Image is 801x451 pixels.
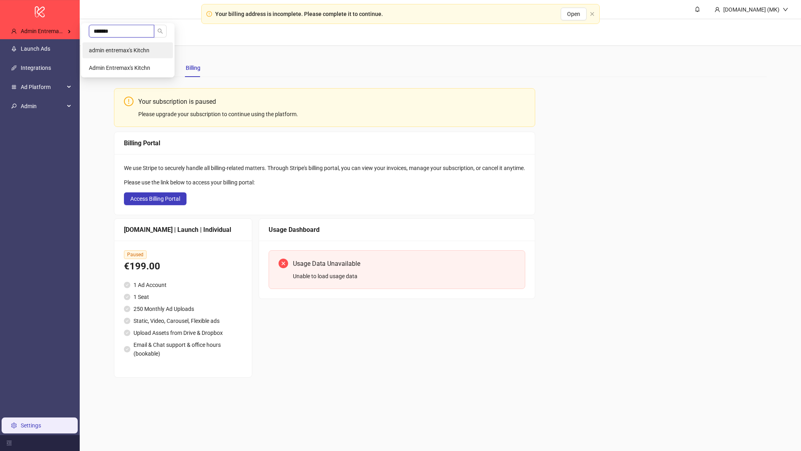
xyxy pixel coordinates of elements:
[124,328,242,337] li: Upload Assets from Drive & Dropbox
[124,293,242,301] li: 1 Seat
[124,305,242,313] li: 250 Monthly Ad Uploads
[124,340,242,358] li: Email & Chat support & office hours (bookable)
[89,47,149,53] span: admin entremax's Kitchn
[269,225,525,235] div: Usage Dashboard
[124,250,147,259] span: Paused
[124,164,525,172] div: We use Stripe to securely handle all billing-related matters. Through Stripe's billing portal, yo...
[124,346,130,352] span: check-circle
[6,440,12,446] span: menu-fold
[11,103,17,109] span: key
[124,97,133,106] span: exclamation-circle
[186,63,200,72] div: Billing
[124,192,187,205] button: Access Billing Portal
[561,8,587,20] button: Open
[715,7,720,12] span: user
[567,11,580,17] span: Open
[124,138,525,148] div: Billing Portal
[21,28,82,34] span: Admin Entremax's Kitchn
[138,97,525,107] div: Your subscription is paused
[590,12,595,17] button: close
[138,110,525,119] div: Please upgrade your subscription to continue using the platform.
[124,178,525,187] div: Please use the link below to access your billing portal:
[11,84,17,90] span: number
[21,98,65,114] span: Admin
[89,65,150,71] span: Admin Entremax's Kitchn
[124,282,130,288] span: check-circle
[21,65,51,71] a: Integrations
[124,294,130,300] span: check-circle
[130,196,180,202] span: Access Billing Portal
[124,306,130,312] span: check-circle
[124,281,242,289] li: 1 Ad Account
[124,316,242,325] li: Static, Video, Carousel, Flexible ads
[11,28,17,34] span: user
[720,5,783,14] div: [DOMAIN_NAME] (MK)
[21,422,41,429] a: Settings
[695,6,700,12] span: bell
[124,318,130,324] span: check-circle
[293,272,515,281] div: Unable to load usage data
[124,225,242,235] div: [DOMAIN_NAME] | Launch | Individual
[293,259,515,269] div: Usage Data Unavailable
[124,259,242,274] div: €199.00
[590,12,595,16] span: close
[206,11,212,17] span: exclamation-circle
[124,330,130,336] span: check-circle
[21,79,65,95] span: Ad Platform
[279,259,288,268] span: close-circle
[157,28,163,34] span: search
[21,45,50,52] a: Launch Ads
[215,10,383,18] div: Your billing address is incomplete. Please complete it to continue.
[783,7,788,12] span: down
